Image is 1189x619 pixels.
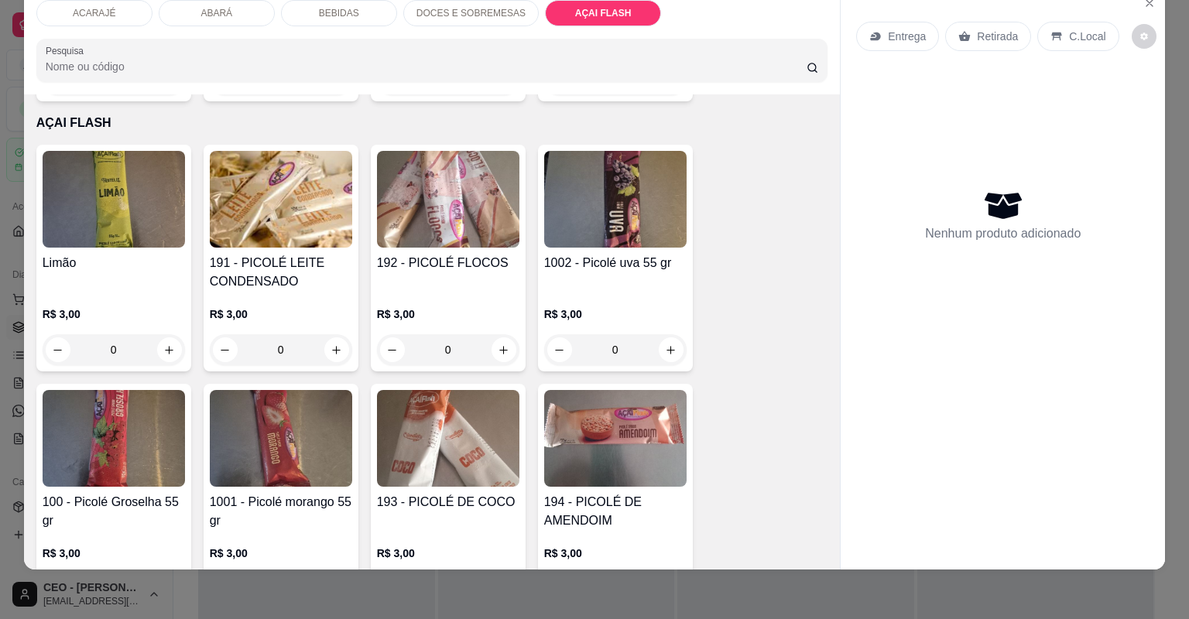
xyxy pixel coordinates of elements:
p: Retirada [977,29,1018,44]
h4: Limão [43,254,185,272]
button: decrease-product-quantity [213,337,238,362]
img: product-image [544,151,687,248]
p: R$ 3,00 [544,306,687,322]
p: R$ 3,00 [377,545,519,561]
h4: 100 - Picolé Groselha 55 gr [43,493,185,530]
img: product-image [210,151,352,248]
img: product-image [210,390,352,487]
h4: 1001 - Picolé morango 55 gr [210,493,352,530]
p: R$ 3,00 [544,545,687,561]
button: decrease-product-quantity [547,337,572,362]
h4: 192 - PICOLÉ FLOCOS [377,254,519,272]
input: Pesquisa [46,59,807,74]
img: product-image [544,390,687,487]
p: ACARAJÉ [73,7,115,19]
p: R$ 3,00 [210,545,352,561]
p: ABARÁ [200,7,232,19]
p: C.Local [1069,29,1105,44]
label: Pesquisa [46,44,89,57]
p: Nenhum produto adicionado [925,224,1081,243]
h4: 194 - PICOLÉ DE AMENDOIM [544,493,687,530]
p: DOCES E SOBREMESAS [416,7,526,19]
button: increase-product-quantity [492,337,516,362]
p: Entrega [888,29,926,44]
p: R$ 3,00 [43,306,185,322]
button: increase-product-quantity [157,337,182,362]
button: increase-product-quantity [324,337,349,362]
h4: 1002 - Picolé uva 55 gr [544,254,687,272]
h4: 193 - PICOLÉ DE COCO [377,493,519,511]
img: product-image [377,151,519,248]
img: product-image [43,151,185,248]
p: R$ 3,00 [377,306,519,322]
p: AÇAI FLASH [36,114,828,132]
button: increase-product-quantity [659,337,684,362]
button: decrease-product-quantity [1132,24,1156,49]
button: decrease-product-quantity [46,337,70,362]
p: R$ 3,00 [210,306,352,322]
p: BEBIDAS [319,7,359,19]
h4: 191 - PICOLÉ LEITE CONDENSADO [210,254,352,291]
img: product-image [43,390,185,487]
p: AÇAI FLASH [575,7,632,19]
button: decrease-product-quantity [380,337,405,362]
img: product-image [377,390,519,487]
p: R$ 3,00 [43,545,185,561]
